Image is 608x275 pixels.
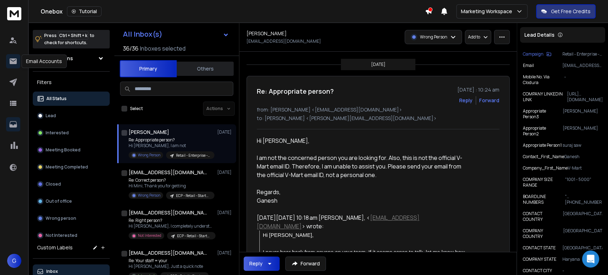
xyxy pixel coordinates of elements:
[140,44,186,53] h3: Inboxes selected
[123,44,139,53] span: 36 / 36
[562,142,602,148] p: suraj saw
[257,115,499,122] p: to: [PERSON_NAME] <[PERSON_NAME][EMAIL_ADDRESS][DOMAIN_NAME]>
[138,193,160,198] p: Wrong Person
[46,164,88,170] p: Meeting Completed
[562,256,602,262] p: Haryana
[523,74,564,85] p: Mobile No. Via Clodura
[176,193,210,198] p: ECP - Retail - Startup | Bryan - Version 1
[524,31,555,38] p: Lead Details
[263,249,466,264] span: I never hear back from anyone on your team. If it seems sense to talk, let me know how your sched...
[33,211,110,225] button: Wrong person
[217,210,233,216] p: [DATE]
[523,245,556,251] p: CONTACT STATE
[523,63,534,68] p: Email
[246,30,287,37] h1: [PERSON_NAME]
[565,177,602,188] p: "1001 - 5000"
[46,147,80,153] p: Meeting Booked
[551,8,591,15] p: Get Free Credits
[564,74,602,85] p: -
[33,126,110,140] button: Interested
[33,77,110,87] h3: Filters
[33,109,110,123] button: Lead
[46,96,67,102] p: All Status
[257,213,465,230] div: [DATE][DATE] 10:18 am [PERSON_NAME], < > wrote:
[461,8,515,15] p: Marketing Workspace
[33,160,110,174] button: Meeting Completed
[44,32,94,46] p: Press to check for shortcuts.
[46,233,77,238] p: Not Interested
[249,260,263,267] div: Reply
[523,108,563,120] p: Appropriate Person3
[123,31,162,38] h1: All Inbox(s)
[46,181,61,187] p: Closed
[129,177,214,183] p: Re: Correct person?
[67,6,102,16] button: Tutorial
[217,250,233,256] p: [DATE]
[244,256,280,271] button: Reply
[468,34,480,40] p: Add to
[562,245,602,251] p: [GEOGRAPHIC_DATA]
[536,4,596,19] button: Get Free Credits
[217,170,233,175] p: [DATE]
[46,198,72,204] p: Out of office
[564,154,602,160] p: Ganesh
[257,86,334,96] h1: Re: Appropriate person?
[33,194,110,208] button: Out of office
[21,55,67,68] div: Email Accounts
[563,228,602,239] p: [GEOGRAPHIC_DATA]
[46,113,56,119] p: Lead
[37,244,73,251] h3: Custom Labels
[523,194,565,205] p: BOARDLINE NUMBERS
[371,62,385,67] p: [DATE]
[523,256,556,262] p: COMPANY STATE
[46,269,58,274] p: Inbox
[46,130,69,136] p: Interested
[523,211,563,222] p: CONTACT COUNTRY
[568,165,602,171] p: V-Mart
[129,249,207,256] h1: [EMAIL_ADDRESS][DOMAIN_NAME]
[563,108,603,120] p: [PERSON_NAME]
[130,106,143,111] label: Select
[177,61,234,77] button: Others
[523,142,562,148] p: Appropriate Person1
[33,51,110,66] button: All Campaigns
[285,256,326,271] button: Forward
[567,91,603,103] p: [URL][DOMAIN_NAME]
[33,228,110,243] button: Not Interested
[41,6,425,16] div: Onebox
[176,153,210,158] p: Retail - Enterprise - [PERSON_NAME]
[563,211,602,222] p: [GEOGRAPHIC_DATA]
[246,38,321,44] p: [EMAIL_ADDRESS][DOMAIN_NAME]
[257,106,499,113] p: from: [PERSON_NAME] <[EMAIL_ADDRESS][DOMAIN_NAME]>
[120,60,177,77] button: Primary
[479,97,499,104] div: Forward
[7,254,21,268] button: G
[263,232,314,238] span: Hi [PERSON_NAME],
[138,152,160,158] p: Wrong Person
[563,125,603,137] p: [PERSON_NAME]
[129,137,214,143] p: Re: Appropriate person?
[129,209,207,216] h1: [EMAIL_ADDRESS][DOMAIN_NAME]
[33,92,110,106] button: All Status
[129,218,214,223] p: Re: Right person?
[33,177,110,191] button: Closed
[129,169,207,176] h1: [EMAIL_ADDRESS][DOMAIN_NAME]
[129,143,214,149] p: Hi [PERSON_NAME], I am not
[562,63,602,68] p: [EMAIL_ADDRESS][DOMAIN_NAME]
[129,264,209,269] p: Hi [PERSON_NAME], Just a quick note
[523,51,551,57] button: Campaign
[523,51,544,57] p: Campaign
[523,125,563,137] p: Appropriate Person2
[58,31,88,40] span: Ctrl + Shift + k
[523,228,563,239] p: COMPANY COUNTRY
[582,250,599,268] div: Open Intercom Messenger
[129,129,169,136] h1: [PERSON_NAME]
[523,165,568,171] p: Company_First_Name
[562,268,602,274] p: -
[129,223,214,229] p: Hi [PERSON_NAME], I completely understand and
[217,129,233,135] p: [DATE]
[129,183,214,189] p: Hi Mini, Thank you for getting
[565,194,602,205] p: "[PHONE_NUMBER],[PHONE_NUMBER]"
